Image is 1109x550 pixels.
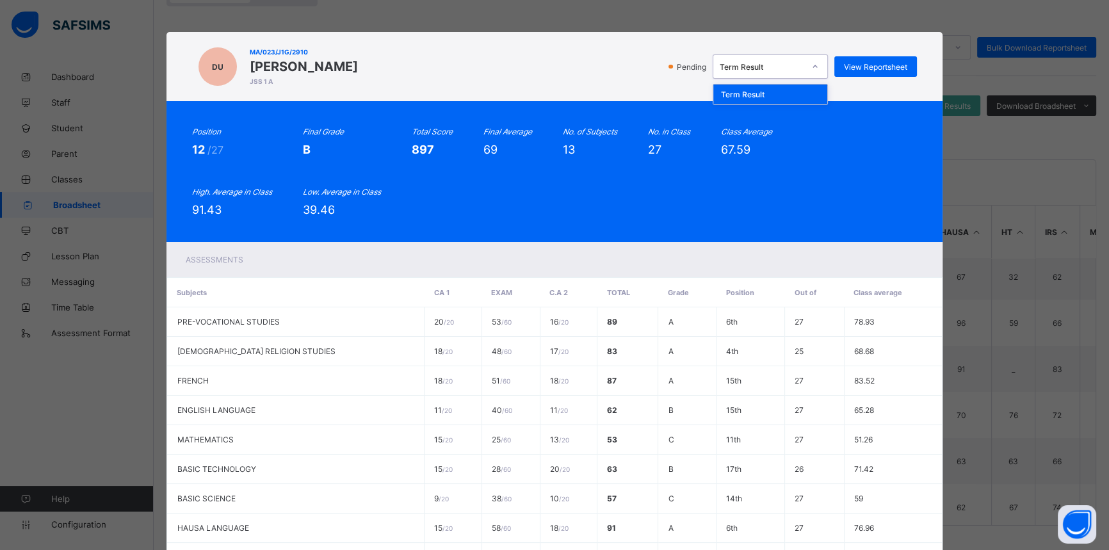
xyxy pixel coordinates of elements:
span: 897 [412,143,434,156]
span: [PERSON_NAME] [250,59,358,74]
span: 59 [854,494,863,503]
span: 27 [795,435,804,444]
span: / 20 [442,436,453,444]
span: B [303,143,311,156]
span: / 20 [442,465,453,473]
span: / 20 [558,524,569,532]
span: 20 [550,464,570,474]
span: A [668,523,673,533]
span: 6th [726,317,738,327]
span: 18 [434,346,453,356]
span: 27 [795,494,804,503]
span: 68.68 [854,346,874,356]
span: 65.28 [854,405,874,415]
span: [DEMOGRAPHIC_DATA] RELIGION STUDIES [177,346,336,356]
span: Total [607,288,630,297]
span: 12 [192,143,207,156]
span: / 20 [439,495,449,503]
span: Out of [795,288,816,297]
i: Final Average [483,127,532,136]
span: 27 [795,523,804,533]
span: / 20 [444,318,454,326]
i: No. of Subjects [563,127,617,136]
span: 48 [492,346,512,356]
span: 63 [607,464,617,474]
span: Subjects [177,288,207,297]
span: 15th [726,376,741,385]
span: Grade [668,288,689,297]
span: 51.26 [854,435,873,444]
span: A [668,376,673,385]
span: / 60 [501,465,511,473]
span: / 60 [501,495,512,503]
span: 17th [726,464,741,474]
span: 53 [607,435,617,444]
span: Class average [854,288,902,297]
i: No. in Class [648,127,690,136]
span: B [668,405,673,415]
span: PRE-VOCATIONAL STUDIES [177,317,280,327]
span: CA 1 [434,288,449,297]
div: Term Result [720,62,804,72]
span: Position [726,288,754,297]
span: 25 [795,346,804,356]
i: Low. Average in Class [303,187,381,197]
span: 27 [795,317,804,327]
span: 18 [550,376,569,385]
span: 10 [550,494,569,503]
span: View Reportsheet [844,62,907,72]
span: /27 [207,143,223,156]
span: C.A 2 [549,288,568,297]
span: 18 [550,523,569,533]
span: 53 [492,317,512,327]
span: 15th [726,405,741,415]
span: C [668,435,674,444]
i: Class Average [721,127,772,136]
span: 91 [607,523,616,533]
span: 78.93 [854,317,875,327]
span: / 20 [442,377,453,385]
span: / 60 [501,348,512,355]
span: 39.46 [303,203,335,216]
span: 14th [726,494,742,503]
span: 16 [550,317,569,327]
span: / 60 [500,377,510,385]
button: Open asap [1058,505,1096,544]
span: / 20 [558,377,569,385]
i: Total Score [412,127,453,136]
span: MATHEMATICS [177,435,234,444]
span: / 20 [560,465,570,473]
span: 20 [434,317,454,327]
span: 11 [550,405,568,415]
div: Term Result [713,85,827,104]
span: EXAM [491,288,512,297]
span: 27 [795,376,804,385]
span: 91.43 [192,203,222,216]
span: 28 [492,464,511,474]
span: B [668,464,673,474]
span: ENGLISH LANGUAGE [177,405,255,415]
span: 15 [434,464,453,474]
span: 83 [607,346,617,356]
span: FRENCH [177,376,209,385]
span: 40 [492,405,512,415]
span: 6th [726,523,738,533]
span: / 60 [501,436,511,444]
span: / 60 [501,318,512,326]
span: 76.96 [854,523,874,533]
span: BASIC SCIENCE [177,494,236,503]
span: / 20 [442,407,452,414]
span: 58 [492,523,511,533]
span: 27 [795,405,804,415]
span: 38 [492,494,512,503]
i: Position [192,127,221,136]
span: 17 [550,346,569,356]
span: / 20 [559,495,569,503]
span: 26 [795,464,804,474]
span: / 20 [442,348,453,355]
span: 13 [550,435,569,444]
span: 13 [563,143,575,156]
span: 9 [434,494,449,503]
span: A [668,317,673,327]
span: MA/023/J1G/2910 [250,48,358,56]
